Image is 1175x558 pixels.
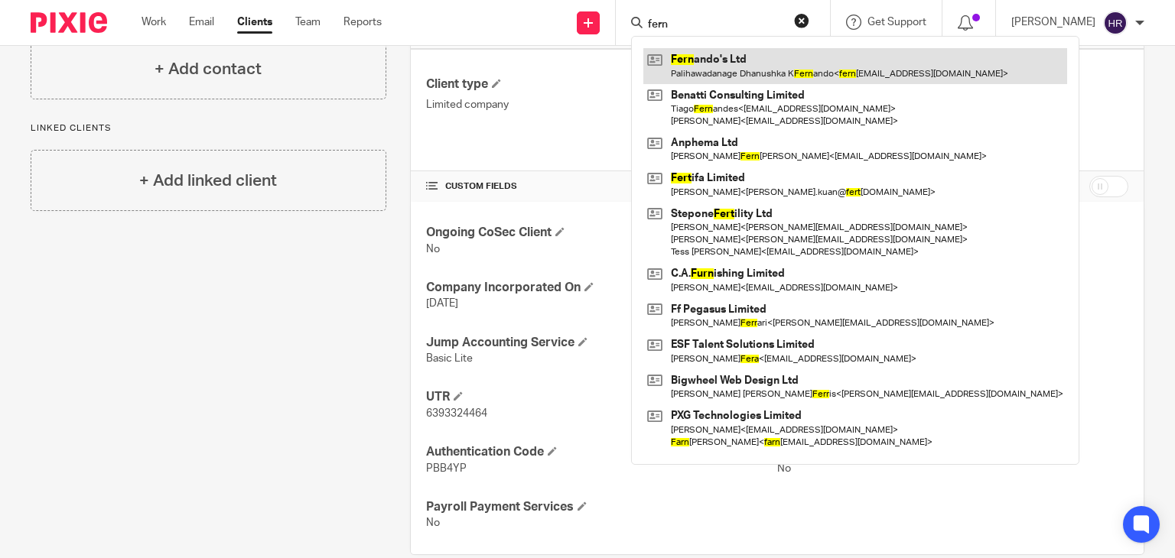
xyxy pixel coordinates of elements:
[426,298,458,309] span: [DATE]
[426,225,777,241] h4: Ongoing CoSec Client
[426,517,440,528] span: No
[31,122,386,135] p: Linked clients
[1011,15,1095,30] p: [PERSON_NAME]
[426,389,777,405] h4: UTR
[139,169,277,193] h4: + Add linked client
[426,180,777,193] h4: CUSTOM FIELDS
[31,12,107,33] img: Pixie
[426,408,487,419] span: 6393324464
[426,76,777,92] h4: Client type
[426,280,777,296] h4: Company Incorporated On
[1103,11,1128,35] img: svg%3E
[142,15,166,30] a: Work
[426,463,467,474] span: PBB4YP
[426,353,473,364] span: Basic Lite
[343,15,382,30] a: Reports
[646,18,784,32] input: Search
[426,335,777,351] h4: Jump Accounting Service
[237,15,272,30] a: Clients
[426,499,777,515] h4: Payroll Payment Services
[777,463,791,474] span: No
[189,15,214,30] a: Email
[295,15,321,30] a: Team
[794,13,809,28] button: Clear
[867,17,926,28] span: Get Support
[426,244,440,255] span: No
[426,97,777,112] p: Limited company
[155,57,262,81] h4: + Add contact
[426,444,777,460] h4: Authentication Code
